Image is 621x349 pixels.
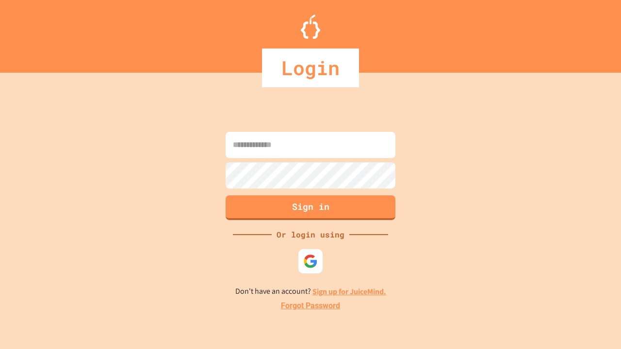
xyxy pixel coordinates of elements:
[303,254,318,269] img: google-icon.svg
[262,48,359,87] div: Login
[312,286,386,297] a: Sign up for JuiceMind.
[226,195,395,220] button: Sign in
[301,15,320,39] img: Logo.svg
[272,229,349,240] div: Or login using
[281,300,340,312] a: Forgot Password
[235,286,386,298] p: Don't have an account?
